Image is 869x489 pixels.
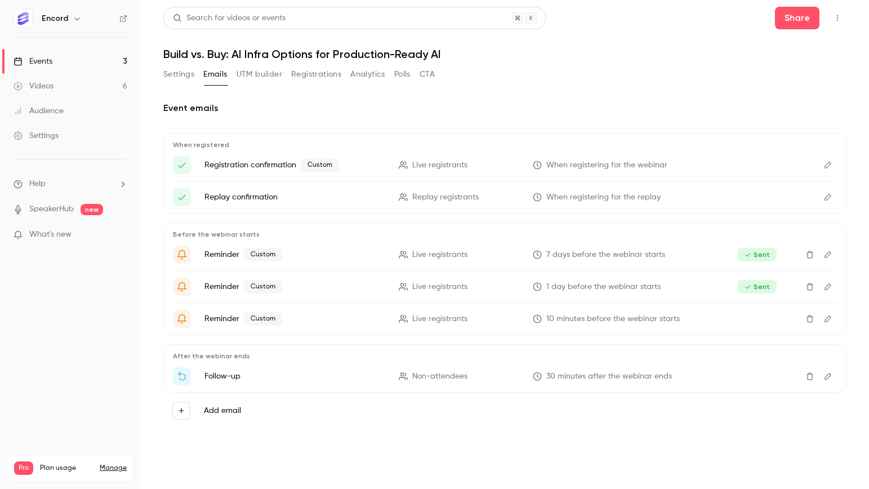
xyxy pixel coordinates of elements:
[412,249,467,261] span: Live registrants
[100,464,127,473] a: Manage
[394,65,411,83] button: Polls
[204,158,385,172] p: Registration confirmation
[29,178,46,190] span: Help
[204,405,241,416] label: Add email
[14,461,33,475] span: Pro
[14,105,64,117] div: Audience
[412,313,467,325] span: Live registrants
[81,204,103,215] span: new
[801,246,819,264] button: Delete
[173,140,837,149] p: When registered
[244,280,282,294] span: Custom
[204,192,385,203] p: Replay confirmation
[738,280,777,294] span: Sent
[173,367,837,385] li: Watch the replay of {{ event_name }}
[204,280,385,294] p: Reminder
[14,178,127,190] li: help-dropdown-opener
[14,10,32,28] img: Encord
[546,192,661,203] span: When registering for the replay
[546,249,665,261] span: 7 days before the webinar starts
[163,65,194,83] button: Settings
[546,281,661,293] span: 1 day before the webinar starts
[204,371,385,382] p: Follow-up
[14,130,59,141] div: Settings
[14,81,54,92] div: Videos
[301,158,339,172] span: Custom
[819,367,837,385] button: Edit
[801,310,819,328] button: Delete
[420,65,435,83] button: CTA
[173,352,837,361] p: After the webinar ends
[163,101,846,115] h2: Event emails
[14,56,52,67] div: Events
[29,229,72,241] span: What's new
[204,312,385,326] p: Reminder
[350,65,385,83] button: Analytics
[173,278,837,296] li: Ready to Scale AI Smarter?{{ event_name }} is tomorrow!
[546,371,672,383] span: 30 minutes after the webinar ends
[819,156,837,174] button: Edit
[42,13,68,24] h6: Encord
[173,12,286,24] div: Search for videos or events
[819,278,837,296] button: Edit
[163,47,846,61] h1: Build vs. Buy: AI Infra Options for Production-Ready AI
[819,188,837,206] button: Edit
[204,248,385,261] p: Reminder
[801,367,819,385] button: Delete
[244,248,282,261] span: Custom
[29,203,74,215] a: SpeakerHub
[173,230,837,239] p: Before the webinar starts
[412,192,479,203] span: Replay registrants
[738,248,777,261] span: Sent
[819,246,837,264] button: Edit
[412,281,467,293] span: Live registrants
[40,464,93,473] span: Plan usage
[546,313,680,325] span: 10 minutes before the webinar starts
[801,278,819,296] button: Delete
[819,310,837,328] button: Edit
[546,159,667,171] span: When registering for the webinar
[114,230,127,240] iframe: Noticeable Trigger
[237,65,282,83] button: UTM builder
[775,7,819,29] button: Share
[412,371,467,383] span: Non-attendees
[173,310,837,328] li: 🎾 {{ event_name }} is Live in 10 Minutes
[173,246,837,264] li: One week to go: Scaling AI fast without reinventing the stack.
[412,159,467,171] span: Live registrants
[173,156,837,174] li: Here's your access link to {{ event_name }}!
[291,65,341,83] button: Registrations
[244,312,282,326] span: Custom
[203,65,227,83] button: Emails
[173,188,837,206] li: Here's your access link to {{ event_name }}!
